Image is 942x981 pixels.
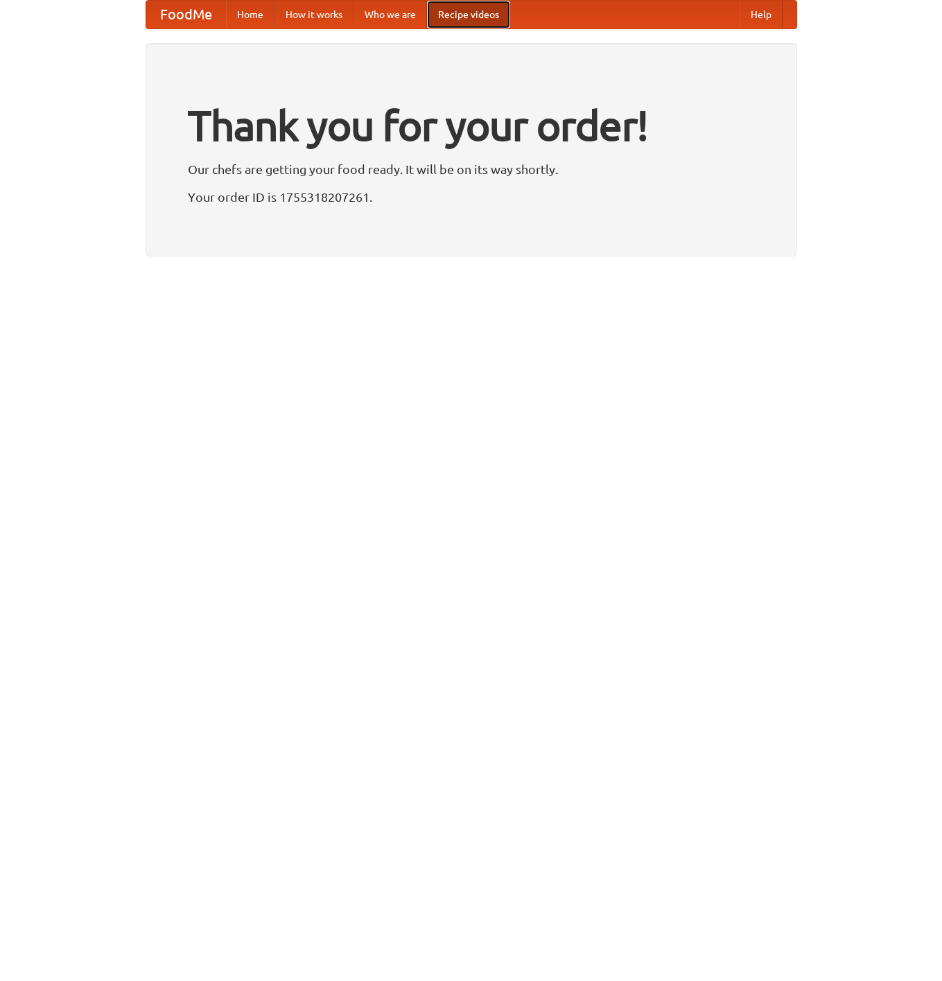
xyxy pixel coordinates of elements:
[188,159,755,180] p: Our chefs are getting your food ready. It will be on its way shortly.
[226,1,274,28] a: Home
[146,1,226,28] a: FoodMe
[740,1,783,28] a: Help
[188,186,755,207] p: Your order ID is 1755318207261.
[427,1,510,28] a: Recipe videos
[188,92,755,159] h1: Thank you for your order!
[274,1,354,28] a: How it works
[354,1,427,28] a: Who we are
